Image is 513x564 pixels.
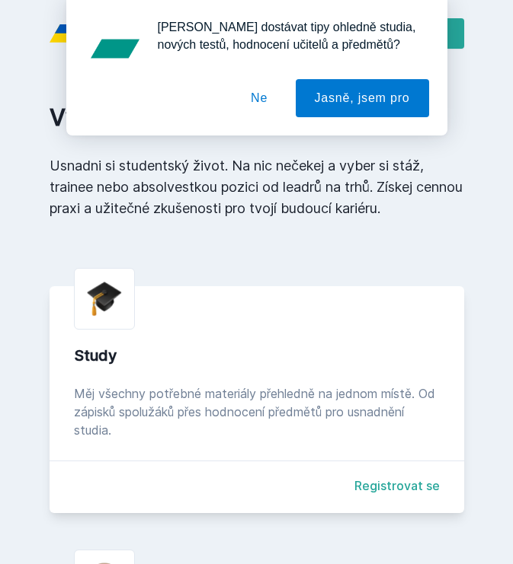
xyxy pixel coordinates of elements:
img: graduation-cap.png [87,281,122,317]
a: Registrovat se [354,476,440,495]
p: Usnadni si studentský život. Na nic nečekej a vyber si stáž, trainee nebo absolvestkou pozici od ... [50,155,464,219]
button: Ne [232,79,287,117]
button: Jasně, jsem pro [296,79,429,117]
div: [PERSON_NAME] dostávat tipy ohledně studia, nových testů, hodnocení učitelů a předmětů? [146,18,429,53]
img: notification icon [85,18,146,79]
div: Měj všechny potřebné materiály přehledně na jednom místě. Od zápisků spolužáků přes hodnocení pře... [74,384,440,439]
div: Study [74,345,440,366]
